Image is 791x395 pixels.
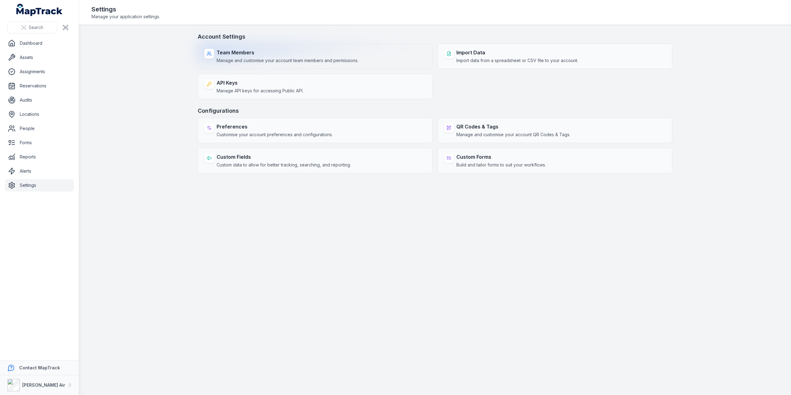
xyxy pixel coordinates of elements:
[217,162,351,168] span: Custom data to allow for better tracking, searching, and reporting.
[198,118,433,143] a: PreferencesCustomise your account preferences and configurations.
[456,57,578,64] span: Import data from a spreadsheet or CSV file to your account.
[217,88,303,94] span: Manage API keys for accessing Public API.
[91,14,160,20] span: Manage your application settings.
[16,4,63,16] a: MapTrack
[456,49,578,56] strong: Import Data
[5,51,74,64] a: Assets
[29,24,43,31] span: Search
[217,132,333,138] span: Customise your account preferences and configurations.
[5,65,74,78] a: Assignments
[198,44,433,69] a: Team MembersManage and customise your account team members and permissions.
[5,37,74,49] a: Dashboard
[22,382,65,388] strong: [PERSON_NAME] Air
[217,57,358,64] span: Manage and customise your account team members and permissions.
[198,74,433,99] a: API KeysManage API keys for accessing Public API.
[5,108,74,120] a: Locations
[217,153,351,161] strong: Custom Fields
[217,79,303,86] strong: API Keys
[5,137,74,149] a: Forms
[438,148,672,173] a: Custom FormsBuild and tailor forms to suit your workflows.
[5,122,74,135] a: People
[19,365,60,370] strong: Contact MapTrack
[438,118,672,143] a: QR Codes & TagsManage and customise your account QR Codes & Tags.
[198,148,433,173] a: Custom FieldsCustom data to allow for better tracking, searching, and reporting.
[5,80,74,92] a: Reservations
[91,5,160,14] h2: Settings
[5,94,74,106] a: Audits
[5,179,74,191] a: Settings
[217,49,358,56] strong: Team Members
[438,44,672,69] a: Import DataImport data from a spreadsheet or CSV file to your account.
[456,162,546,168] span: Build and tailor forms to suit your workflows.
[456,153,546,161] strong: Custom Forms
[456,132,570,138] span: Manage and customise your account QR Codes & Tags.
[198,107,672,115] h3: Configurations
[5,151,74,163] a: Reports
[5,165,74,177] a: Alerts
[7,22,57,33] button: Search
[217,123,333,130] strong: Preferences
[198,32,672,41] h3: Account Settings
[456,123,570,130] strong: QR Codes & Tags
